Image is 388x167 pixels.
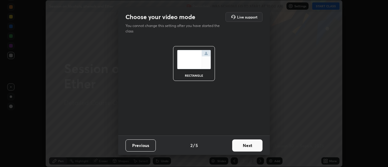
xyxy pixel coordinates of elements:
h4: 2 [190,142,192,149]
h2: Choose your video mode [125,13,195,21]
img: normalScreenIcon.ae25ed63.svg [177,50,211,69]
h4: 5 [196,142,198,149]
h5: Live support [237,15,257,19]
button: Next [232,139,263,152]
h4: / [193,142,195,149]
div: rectangle [182,74,206,77]
button: Previous [125,139,156,152]
p: You cannot change this setting after you have started the class [125,23,224,34]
